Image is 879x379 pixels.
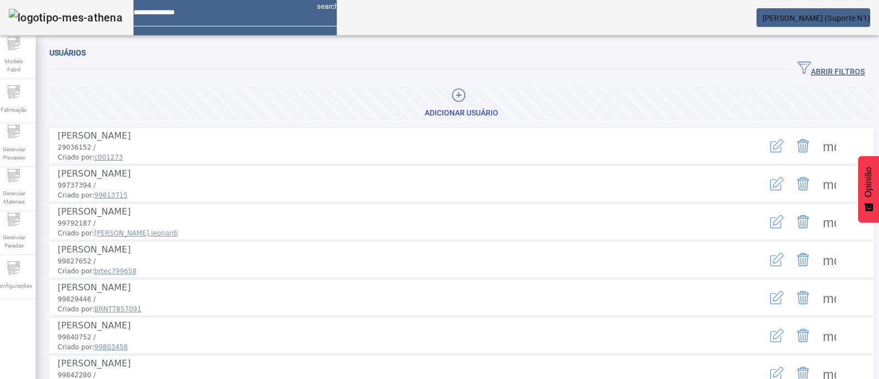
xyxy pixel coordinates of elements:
[9,9,123,26] img: logotipo-mes-athena
[816,284,843,311] button: Mais
[790,208,816,235] button: Excluir
[790,246,816,273] button: Excluir
[3,190,25,205] font: Gerenciar Materiais
[58,229,94,237] font: Criado por:
[790,171,816,197] button: Excluir
[58,358,131,369] font: [PERSON_NAME]
[425,108,498,117] font: Adicionar Usuário
[58,219,96,227] font: 99792187 /
[816,208,843,235] button: Mais
[816,322,843,349] button: Mais
[58,305,94,313] font: Criado por:
[58,168,131,179] font: [PERSON_NAME]
[94,305,142,313] font: BRNTT857091
[58,371,96,379] font: 99842280 /
[790,322,816,349] button: Excluir
[58,206,131,217] font: [PERSON_NAME]
[790,133,816,159] button: Excluir
[58,182,96,189] font: 99737394 /
[94,191,128,199] font: 99813715
[94,267,137,275] font: brtec799658
[58,244,131,255] font: [PERSON_NAME]
[3,234,25,249] font: Gerenciar Paradas
[58,191,94,199] font: Criado por:
[816,171,843,197] button: Mais
[4,58,23,73] font: Modelo Fabril
[3,146,25,161] font: Gerenciar Processo
[94,343,128,351] font: 99803458
[790,284,816,311] button: Excluir
[58,257,96,265] font: 99827652 /
[94,153,123,161] font: c001273
[789,59,874,79] button: ABRIR FILTROS
[58,153,94,161] font: Criado por:
[58,130,131,141] font: [PERSON_NAME]
[58,343,94,351] font: Criado por:
[864,167,873,197] font: Opinião
[58,144,96,151] font: 29036152 /
[49,87,874,119] button: Adicionar Usuário
[58,320,131,331] font: [PERSON_NAME]
[811,67,865,76] font: ABRIR FILTROS
[94,229,178,237] font: [PERSON_NAME].leonardi
[58,333,96,341] font: 99840752 /
[816,246,843,273] button: Mais
[49,48,86,57] font: Usuários
[816,133,843,159] button: Mais
[58,282,131,293] font: [PERSON_NAME]
[858,156,879,223] button: Feedback - Mostrar pesquisa
[763,14,871,23] font: [PERSON_NAME] (Suporte N1)
[58,267,94,275] font: Criado por:
[1,107,27,113] font: Fabricação
[58,295,96,303] font: 99829446 /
